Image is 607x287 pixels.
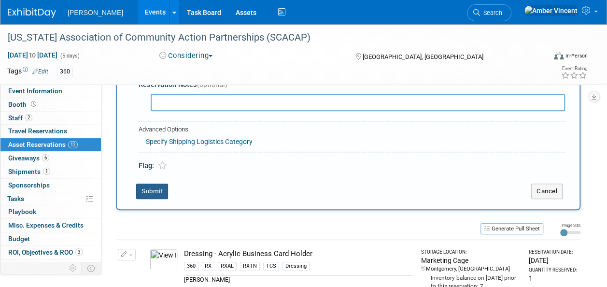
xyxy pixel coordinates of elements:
[565,52,588,59] div: In-Person
[7,66,48,77] td: Tags
[480,9,502,16] span: Search
[0,259,101,273] a: Attachments1
[29,100,38,108] span: Booth not reserved yet
[139,125,565,134] div: Advanced Options
[8,8,56,18] img: ExhibitDay
[560,222,580,228] div: Image Size
[156,51,216,61] button: Considering
[0,138,101,151] a: Asset Reservations12
[529,267,577,273] div: Quantity Reserved:
[263,262,279,271] div: TCS
[524,5,578,16] img: Amber Vincent
[25,114,32,121] span: 2
[8,87,62,95] span: Event Information
[240,262,260,271] div: RXTN
[8,114,32,122] span: Staff
[8,221,84,229] span: Misc. Expenses & Credits
[139,161,154,170] span: Flag:
[467,4,511,21] a: Search
[0,98,101,111] a: Booth
[0,232,101,245] a: Budget
[0,192,101,205] a: Tasks
[8,208,36,215] span: Playbook
[0,165,101,178] a: Shipments1
[8,154,49,162] span: Giveaways
[184,249,412,259] div: Dressing - Acrylic Business Card Holder
[8,181,50,189] span: Sponsorships
[68,141,78,148] span: 12
[57,67,73,77] div: 360
[8,168,50,175] span: Shipments
[8,235,30,243] span: Budget
[531,184,563,199] button: Cancel
[8,141,78,148] span: Asset Reservations
[59,53,80,59] span: (5 days)
[184,262,198,271] div: 360
[421,249,520,256] div: Storage Location:
[8,127,67,135] span: Travel Reservations
[8,262,56,270] span: Attachments
[0,85,101,98] a: Event Information
[65,262,82,274] td: Personalize Event Tab Strip
[503,50,588,65] div: Event Format
[146,138,253,145] a: Specify Shipping Logistics Category
[0,112,101,125] a: Staff2
[554,52,564,59] img: Format-Inperson.png
[421,256,520,265] div: Marketing Cage
[0,152,101,165] a: Giveaways6
[0,205,101,218] a: Playbook
[7,51,58,59] span: [DATE] [DATE]
[421,265,520,273] div: Montgomery, [GEOGRAPHIC_DATA]
[561,66,587,71] div: Event Rating
[42,154,49,161] span: 6
[49,262,56,269] span: 1
[0,219,101,232] a: Misc. Expenses & Credits
[218,262,237,271] div: RXAL
[28,51,37,59] span: to
[0,125,101,138] a: Travel Reservations
[7,195,24,202] span: Tasks
[8,248,83,256] span: ROI, Objectives & ROO
[75,248,83,256] span: 3
[68,9,123,16] span: [PERSON_NAME]
[43,168,50,175] span: 1
[184,275,412,284] div: [PERSON_NAME]
[150,249,178,270] img: View Images
[82,262,101,274] td: Toggle Event Tabs
[529,273,577,283] div: 1
[0,246,101,259] a: ROI, Objectives & ROO3
[136,184,168,199] button: Submit
[4,29,538,46] div: [US_STATE] Association of Community Action Partnerships (SCACAP)
[363,53,483,60] span: [GEOGRAPHIC_DATA], [GEOGRAPHIC_DATA]
[197,80,227,89] span: (optional)
[480,223,543,234] button: Generate Pull Sheet
[202,262,214,271] div: RX
[8,100,38,108] span: Booth
[0,179,101,192] a: Sponsorships
[529,249,577,256] div: Reservation Date:
[32,68,48,75] a: Edit
[282,262,310,271] div: Dressing
[529,256,577,265] div: [DATE]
